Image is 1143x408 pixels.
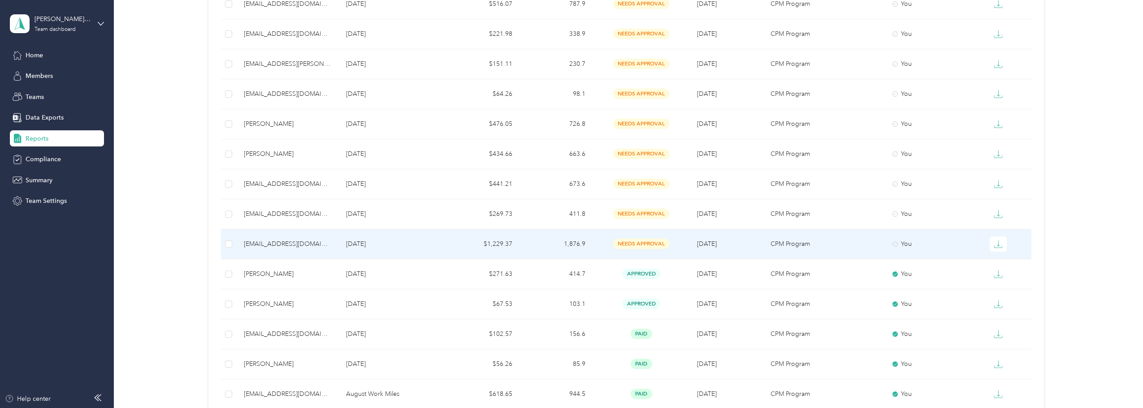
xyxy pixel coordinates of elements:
td: $441.21 [446,169,520,199]
div: You [892,269,976,279]
span: paid [631,329,652,339]
td: CPM Program [763,349,885,379]
span: [DATE] [697,330,717,338]
td: 85.9 [520,349,593,379]
span: [DATE] [697,180,717,188]
td: $64.26 [446,79,520,109]
span: [DATE] [697,120,717,128]
span: [DATE] [697,90,717,98]
p: CPM Program [771,149,878,159]
span: [DATE] [697,300,717,308]
td: $102.57 [446,319,520,349]
div: [EMAIL_ADDRESS][DOMAIN_NAME] [244,29,332,39]
div: [PERSON_NAME] [244,149,332,159]
td: CPM Program [763,49,885,79]
div: You [892,329,976,339]
p: [DATE] [346,179,439,189]
span: [DATE] [697,240,717,248]
p: CPM Program [771,359,878,369]
span: needs approval [613,179,670,189]
span: Data Exports [26,113,64,122]
div: [PERSON_NAME]'s Team [35,14,91,24]
td: CPM Program [763,109,885,139]
p: [DATE] [346,269,439,279]
td: 726.8 [520,109,593,139]
td: CPM Program [763,169,885,199]
span: needs approval [613,59,670,69]
span: Compliance [26,155,61,164]
td: CPM Program [763,289,885,319]
td: 338.9 [520,19,593,49]
p: [DATE] [346,59,439,69]
span: needs approval [613,209,670,219]
td: 98.1 [520,79,593,109]
p: CPM Program [771,299,878,309]
td: CPM Program [763,139,885,169]
span: needs approval [613,29,670,39]
div: You [892,29,976,39]
span: needs approval [613,89,670,99]
div: You [892,119,976,129]
td: $221.98 [446,19,520,49]
span: Summary [26,176,52,185]
div: You [892,59,976,69]
p: CPM Program [771,179,878,189]
div: [EMAIL_ADDRESS][DOMAIN_NAME] [244,239,332,249]
p: [DATE] [346,149,439,159]
p: CPM Program [771,209,878,219]
td: $67.53 [446,289,520,319]
p: CPM Program [771,239,878,249]
div: [EMAIL_ADDRESS][PERSON_NAME][DOMAIN_NAME] [244,59,332,69]
p: [DATE] [346,119,439,129]
td: $434.66 [446,139,520,169]
div: [EMAIL_ADDRESS][DOMAIN_NAME] [244,209,332,219]
td: 230.7 [520,49,593,79]
span: [DATE] [697,360,717,368]
p: CPM Program [771,269,878,279]
td: CPM Program [763,319,885,349]
td: 411.8 [520,199,593,229]
span: Members [26,71,53,81]
div: You [892,299,976,309]
td: CPM Program [763,19,885,49]
td: 156.6 [520,319,593,349]
td: CPM Program [763,259,885,289]
span: needs approval [613,119,670,129]
p: CPM Program [771,89,878,99]
span: [DATE] [697,270,717,278]
p: [DATE] [346,239,439,249]
div: [PERSON_NAME] [244,269,332,279]
p: CPM Program [771,119,878,129]
span: [DATE] [697,30,717,38]
span: [DATE] [697,60,717,68]
span: Teams [26,92,44,102]
div: [PERSON_NAME] [244,359,332,369]
span: [DATE] [697,150,717,158]
td: CPM Program [763,229,885,259]
div: You [892,239,976,249]
td: $271.63 [446,259,520,289]
td: 103.1 [520,289,593,319]
td: $56.26 [446,349,520,379]
p: [DATE] [346,359,439,369]
td: $476.05 [446,109,520,139]
span: approved [622,299,660,309]
p: [DATE] [346,89,439,99]
p: [DATE] [346,299,439,309]
div: You [892,389,976,399]
td: $1,229.37 [446,229,520,259]
div: [EMAIL_ADDRESS][DOMAIN_NAME] [244,329,332,339]
td: CPM Program [763,79,885,109]
td: 1,876.9 [520,229,593,259]
td: $269.73 [446,199,520,229]
div: [PERSON_NAME] [244,299,332,309]
p: [DATE] [346,329,439,339]
div: [EMAIL_ADDRESS][DOMAIN_NAME] [244,179,332,189]
span: [DATE] [697,390,717,398]
p: CPM Program [771,59,878,69]
span: paid [631,359,652,369]
span: Reports [26,134,48,143]
div: [EMAIL_ADDRESS][DOMAIN_NAME] [244,89,332,99]
span: approved [622,269,660,279]
span: Home [26,51,43,60]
